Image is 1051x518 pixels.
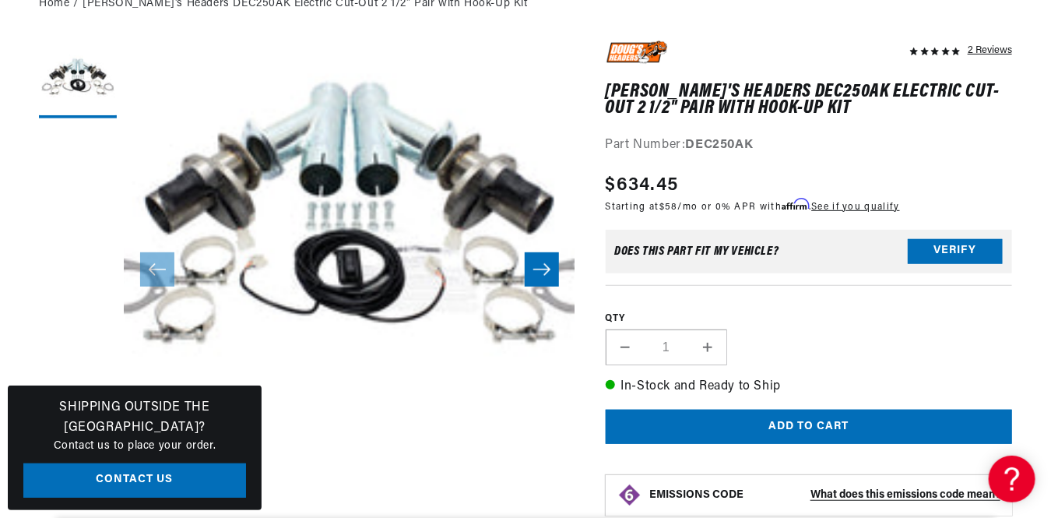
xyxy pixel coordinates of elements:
[23,438,246,455] p: Contact us to place your order.
[606,136,1013,156] div: Part Number:
[811,203,899,212] a: See if you qualify - Learn more about Affirm Financing (opens in modal)
[606,199,900,214] p: Starting at /mo or 0% APR with .
[606,171,679,199] span: $634.45
[39,41,117,118] button: Load image 1 in gallery view
[140,252,174,287] button: Slide left
[650,489,744,501] strong: EMISSIONS CODE
[39,41,575,499] media-gallery: Gallery Viewer
[606,84,1013,116] h1: [PERSON_NAME]'s Headers DEC250AK Electric Cut-Out 2 1/2" Pair with Hook-Up Kit
[615,245,779,258] div: Does This part fit My vehicle?
[782,199,809,210] span: Affirm
[617,483,642,508] img: Emissions code
[606,410,1013,445] button: Add to cart
[23,463,246,499] a: Contact Us
[968,41,1012,59] div: 2 Reviews
[810,489,1000,501] strong: What does this emissions code mean?
[908,239,1003,264] button: Verify
[606,377,1013,397] p: In-Stock and Ready to Ship
[686,139,754,151] strong: DEC250AK
[23,398,246,438] h3: Shipping Outside the [GEOGRAPHIC_DATA]?
[659,203,678,212] span: $58
[650,488,1001,502] button: EMISSIONS CODEWhat does this emissions code mean?
[606,312,1013,326] label: QTY
[525,252,559,287] button: Slide right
